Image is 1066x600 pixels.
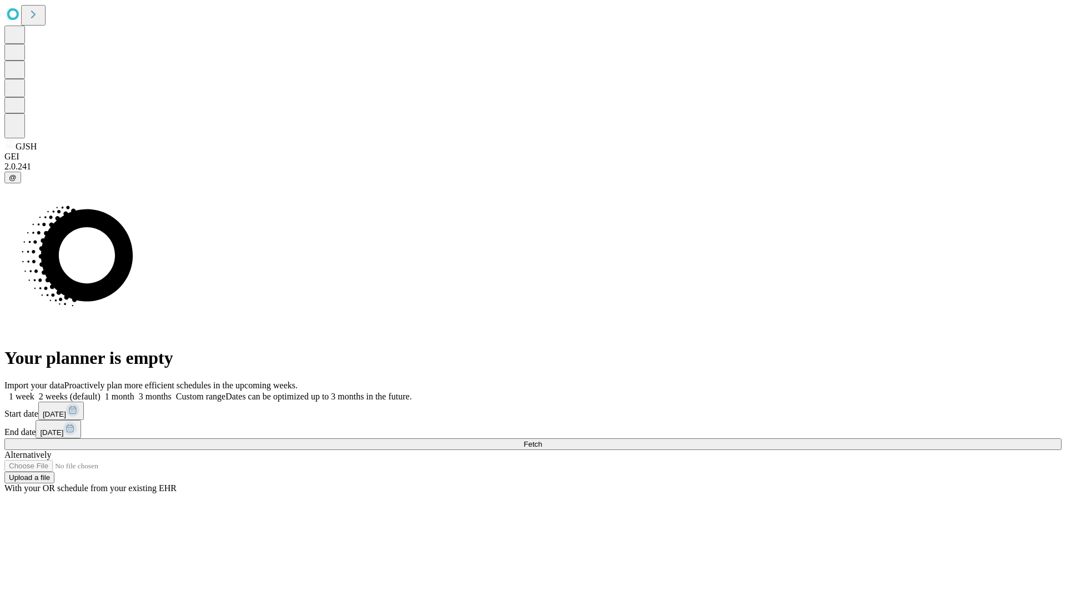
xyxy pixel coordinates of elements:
span: @ [9,173,17,182]
div: End date [4,420,1062,438]
button: Fetch [4,438,1062,450]
button: [DATE] [36,420,81,438]
button: [DATE] [38,402,84,420]
h1: Your planner is empty [4,348,1062,368]
span: Proactively plan more efficient schedules in the upcoming weeks. [64,381,298,390]
span: Dates can be optimized up to 3 months in the future. [225,392,411,401]
span: With your OR schedule from your existing EHR [4,483,177,493]
span: Import your data [4,381,64,390]
button: @ [4,172,21,183]
div: 2.0.241 [4,162,1062,172]
button: Upload a file [4,472,54,483]
span: 1 month [105,392,134,401]
span: 1 week [9,392,34,401]
span: [DATE] [40,428,63,437]
div: GEI [4,152,1062,162]
span: Custom range [176,392,225,401]
span: [DATE] [43,410,66,418]
span: 3 months [139,392,172,401]
div: Start date [4,402,1062,420]
span: 2 weeks (default) [39,392,100,401]
span: Fetch [524,440,542,448]
span: Alternatively [4,450,51,459]
span: GJSH [16,142,37,151]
